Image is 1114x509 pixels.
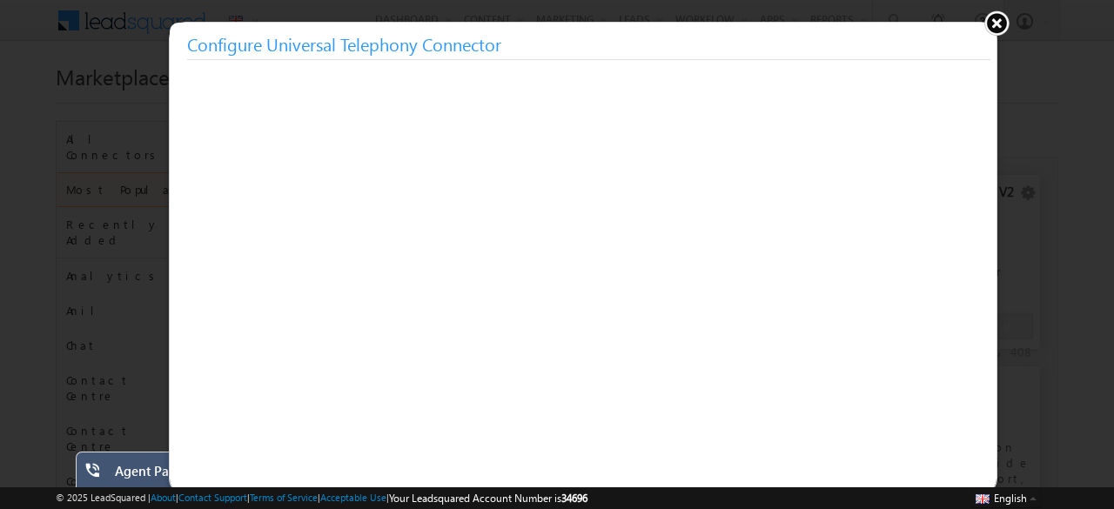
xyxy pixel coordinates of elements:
div: Agent Panel Success [115,463,284,487]
button: English [971,487,1041,508]
span: Your Leadsquared Account Number is [389,492,587,505]
a: Terms of Service [250,492,318,503]
a: Acceptable Use [320,492,386,503]
span: English [994,492,1027,505]
span: © 2025 LeadSquared | | | | | [56,490,587,506]
a: Contact Support [178,492,247,503]
span: 34696 [561,492,587,505]
a: About [151,492,176,503]
h3: Configure Universal Telephony Connector [187,29,990,60]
